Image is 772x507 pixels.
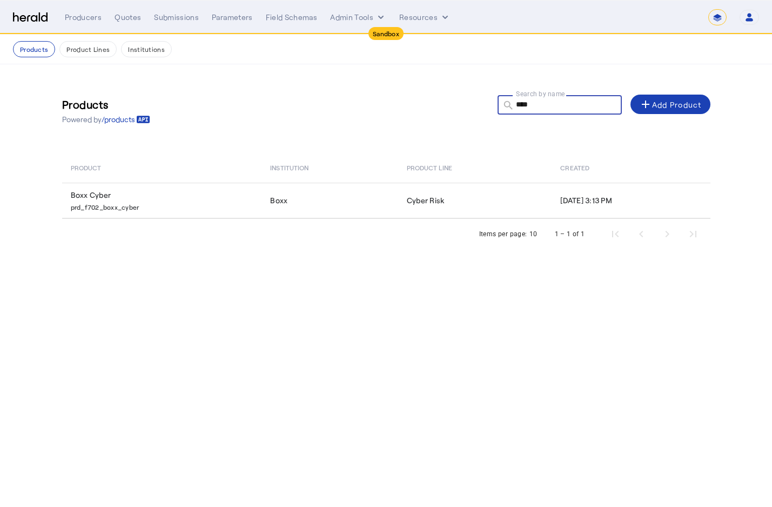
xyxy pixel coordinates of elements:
mat-icon: search [498,99,516,113]
mat-icon: add [639,98,652,111]
th: Product Line [398,152,552,183]
button: internal dropdown menu [330,12,386,23]
div: Producers [65,12,102,23]
img: Herald Logo [13,12,48,23]
td: [DATE] 3:13 PM [552,183,710,218]
mat-label: Search by name [516,90,565,97]
div: Quotes [115,12,141,23]
button: Products [13,41,55,57]
a: /products [102,114,150,125]
div: Submissions [154,12,199,23]
div: Parameters [212,12,253,23]
div: Items per page: [479,229,527,239]
div: 10 [529,229,538,239]
p: prd_f702_boxx_cyber [71,201,258,211]
div: Sandbox [368,27,404,40]
th: Product [62,152,262,183]
th: Institution [261,152,398,183]
button: Product Lines [59,41,117,57]
div: Add Product [639,98,702,111]
div: 1 – 1 of 1 [555,229,585,239]
td: Boxx [261,183,398,218]
button: Add Product [630,95,710,114]
button: Resources dropdown menu [399,12,451,23]
p: Powered by [62,114,150,125]
h3: Products [62,97,150,112]
div: Field Schemas [266,12,318,23]
td: Boxx Cyber [62,183,262,218]
td: Cyber Risk [398,183,552,218]
button: Institutions [121,41,172,57]
th: Created [552,152,710,183]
